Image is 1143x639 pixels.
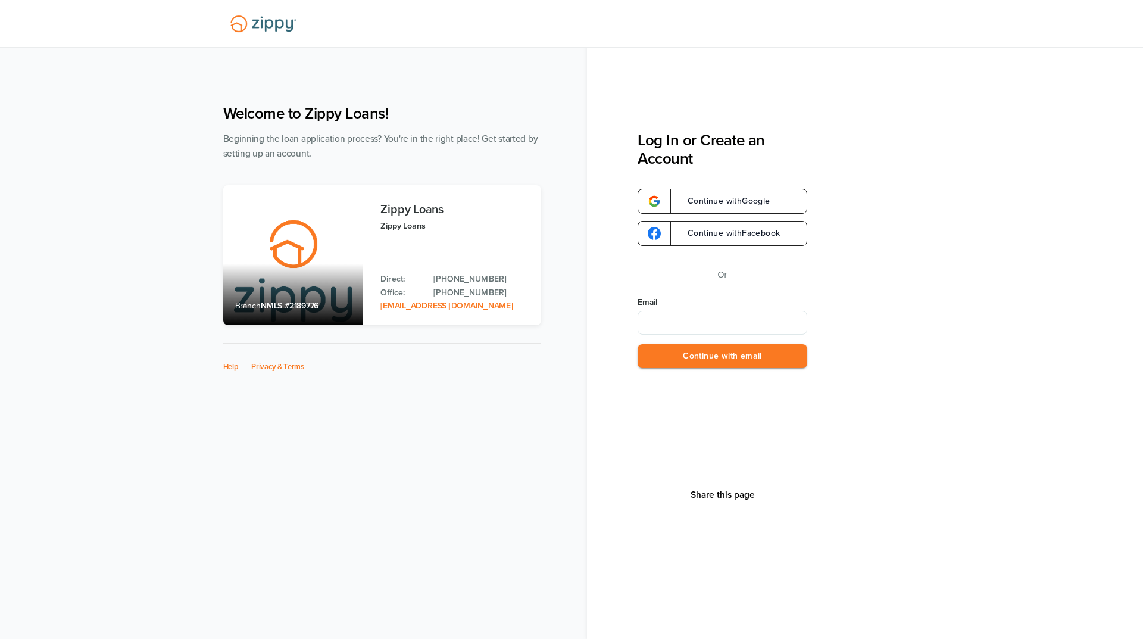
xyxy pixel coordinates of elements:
[380,203,529,216] h3: Zippy Loans
[380,219,529,233] p: Zippy Loans
[223,133,538,159] span: Beginning the loan application process? You're in the right place! Get started by setting up an a...
[223,104,541,123] h1: Welcome to Zippy Loans!
[251,362,304,372] a: Privacy & Terms
[638,131,807,168] h3: Log In or Create an Account
[380,286,421,300] p: Office:
[433,286,529,300] a: Office Phone: 512-975-2947
[638,344,807,369] button: Continue with email
[638,189,807,214] a: google-logoContinue withGoogle
[638,221,807,246] a: google-logoContinue withFacebook
[235,301,261,311] span: Branch
[433,273,529,286] a: Direct Phone: 512-975-2947
[380,301,513,311] a: Email Address: zippyguide@zippymh.com
[638,311,807,335] input: Email Address
[223,362,239,372] a: Help
[676,229,780,238] span: Continue with Facebook
[380,273,421,286] p: Direct:
[223,10,304,38] img: Lender Logo
[261,301,318,311] span: NMLS #2189776
[638,297,807,308] label: Email
[676,197,770,205] span: Continue with Google
[718,267,727,282] p: Or
[648,195,661,208] img: google-logo
[687,489,758,501] button: Share This Page
[648,227,661,240] img: google-logo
